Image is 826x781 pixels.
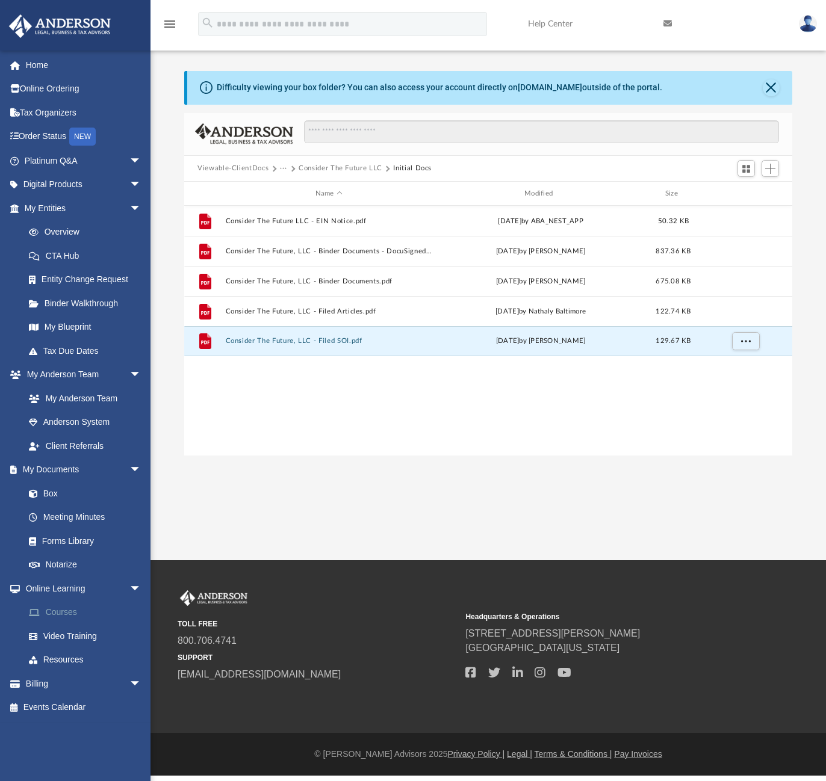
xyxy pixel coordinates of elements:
[226,247,432,255] button: Consider The Future, LLC - Binder Documents - DocuSigned.pdf
[17,291,160,315] a: Binder Walkthrough
[178,669,341,679] a: [EMAIL_ADDRESS][DOMAIN_NAME]
[656,338,691,345] span: 129.67 KB
[17,244,160,268] a: CTA Hub
[438,336,644,347] div: [DATE] by [PERSON_NAME]
[226,338,432,345] button: Consider The Future, LLC - Filed SOI.pdf
[8,149,160,173] a: Platinum Q&Aarrow_drop_down
[129,671,154,696] span: arrow_drop_down
[178,652,457,663] small: SUPPORT
[438,216,644,227] div: [DATE] by ABA_NEST_APP
[614,749,662,759] a: Pay Invoices
[190,188,220,199] div: id
[129,149,154,173] span: arrow_drop_down
[129,576,154,601] span: arrow_drop_down
[17,481,147,505] a: Box
[8,576,160,600] a: Online Learningarrow_drop_down
[8,173,160,197] a: Digital Productsarrow_drop_down
[163,17,177,31] i: menu
[17,648,160,672] a: Resources
[17,220,160,244] a: Overview
[304,120,779,143] input: Search files and folders
[437,188,644,199] div: Modified
[5,14,114,38] img: Anderson Advisors Platinum Portal
[438,276,644,287] div: [DATE] by [PERSON_NAME]
[8,53,160,77] a: Home
[17,315,154,339] a: My Blueprint
[163,23,177,31] a: menu
[737,160,756,177] button: Switch to Grid View
[650,188,698,199] div: Size
[438,246,644,257] div: [DATE] by [PERSON_NAME]
[226,277,432,285] button: Consider The Future, LLC - Binder Documents.pdf
[732,333,760,351] button: More options
[197,163,269,174] button: Viewable-ClientDocs
[465,628,640,638] a: [STREET_ADDRESS][PERSON_NAME]
[151,748,826,761] div: © [PERSON_NAME] Advisors 2025
[17,268,160,292] a: Entity Change Request
[178,619,457,629] small: TOLL FREE
[763,79,780,96] button: Close
[8,363,154,387] a: My Anderson Teamarrow_drop_down
[17,339,160,363] a: Tax Due Dates
[129,196,154,221] span: arrow_drop_down
[17,410,154,434] a: Anderson System
[17,529,147,553] a: Forms Library
[8,458,154,482] a: My Documentsarrow_drop_down
[465,643,619,653] a: [GEOGRAPHIC_DATA][US_STATE]
[184,206,792,455] div: grid
[17,386,147,410] a: My Anderson Team
[448,749,505,759] a: Privacy Policy |
[438,306,644,317] div: [DATE] by Nathaly Baltimore
[225,188,432,199] div: Name
[226,307,432,315] button: Consider The Future, LLC - Filed Articles.pdf
[8,125,160,149] a: Order StatusNEW
[518,82,582,92] a: [DOMAIN_NAME]
[201,16,214,29] i: search
[17,553,154,577] a: Notarize
[129,173,154,197] span: arrow_drop_down
[799,15,817,32] img: User Pic
[703,188,787,199] div: id
[129,363,154,387] span: arrow_drop_down
[17,624,154,648] a: Video Training
[280,163,288,174] button: ···
[393,163,432,174] button: Initial Docs
[656,278,691,285] span: 675.08 KB
[8,196,160,220] a: My Entitiesarrow_drop_down
[762,160,780,177] button: Add
[299,163,382,174] button: Consider The Future LLC
[217,81,662,94] div: Difficulty viewing your box folder? You can also access your account directly on outside of the p...
[8,77,160,101] a: Online Ordering
[8,671,160,696] a: Billingarrow_drop_down
[17,434,154,458] a: Client Referrals
[656,308,691,315] span: 122.74 KB
[226,217,432,225] button: Consider The Future LLC - EIN Notice.pdf
[8,696,160,720] a: Events Calendar
[507,749,532,759] a: Legal |
[535,749,612,759] a: Terms & Conditions |
[656,248,691,255] span: 837.36 KB
[69,128,96,146] div: NEW
[658,218,689,224] span: 50.32 KB
[465,611,745,622] small: Headquarters & Operations
[178,590,250,606] img: Anderson Advisors Platinum Portal
[129,458,154,483] span: arrow_drop_down
[178,635,237,646] a: 800.706.4741
[17,600,160,625] a: Courses
[17,505,154,529] a: Meeting Minutes
[8,100,160,125] a: Tax Organizers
